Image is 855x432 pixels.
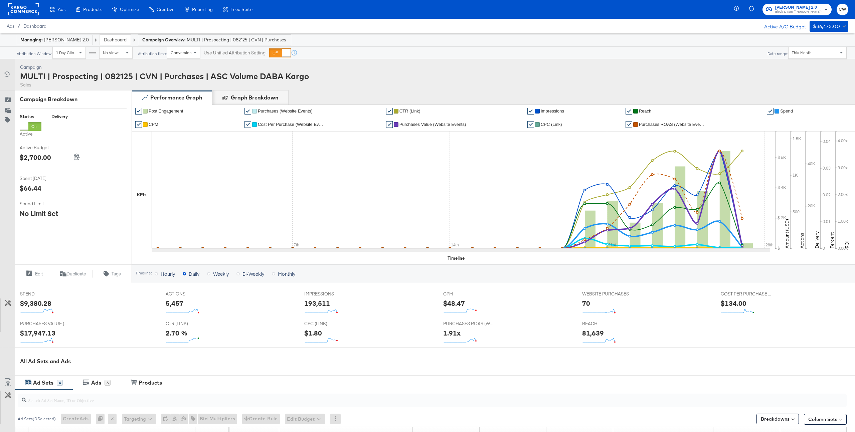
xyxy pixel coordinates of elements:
span: PURCHASES VALUE (WEBSITE EVENTS) [20,320,70,327]
span: Feed Suite [230,7,252,12]
span: Block & Tam ([PERSON_NAME]) [775,9,822,15]
a: ✔ [386,121,393,128]
div: Delivery [51,114,68,120]
div: $2,700.00 [20,153,51,162]
span: No Views [103,50,120,55]
span: Ads [7,23,14,29]
div: KPIs [137,192,147,198]
span: Edit [35,271,43,277]
div: Attribution Window: [16,51,52,56]
div: Active A/C Budget [757,21,806,31]
div: $134.00 [721,298,746,308]
span: Weekly [213,270,229,277]
div: 1.91x [443,328,461,338]
span: 1 Day Clicks [56,50,78,55]
div: Ad Sets ( 0 Selected) [18,416,56,422]
span: Monthly [278,270,295,277]
span: ACTIONS [166,291,216,297]
div: $66.44 [20,183,41,193]
a: Dashboard [23,23,46,29]
a: ✔ [626,121,632,128]
span: COST PER PURCHASE (WEBSITE EVENTS) [721,291,771,297]
span: [PERSON_NAME] 2.0 [775,4,822,11]
div: $1.80 [304,328,322,338]
div: $17,947.13 [20,328,55,338]
span: CPC (Link) [541,122,562,127]
button: [PERSON_NAME] 2.0Block & Tam ([PERSON_NAME]) [762,4,832,15]
div: 4 [57,380,63,386]
span: Spend Limit [20,201,70,207]
span: CPC (LINK) [304,320,354,327]
span: Hourly [161,270,175,277]
div: $36,475.00 [813,22,840,31]
div: Performance Graph [150,94,202,101]
span: IMPRESSIONS [304,291,354,297]
div: 6 [105,380,111,386]
div: Campaign [20,64,309,70]
div: Date range: [767,51,788,56]
span: Spent [DATE] [20,175,70,182]
span: Post Engagement [149,109,183,114]
span: PURCHASES ROAS (WEBSITE EVENTS) [443,320,493,327]
span: WEBSITE PURCHASES [582,291,632,297]
div: Timeline [448,255,465,261]
div: 81,639 [582,328,604,338]
span: Duplicate [66,271,86,277]
span: CPM [149,122,158,127]
span: Tags [112,271,121,277]
div: All Ad Sets and Ads [20,358,855,365]
span: Conversion [171,50,192,55]
button: CW [837,4,848,15]
div: 5,457 [166,298,183,308]
span: CW [839,6,846,13]
div: $48.47 [443,298,465,308]
span: Spend [780,109,793,114]
div: Sales [20,82,309,88]
button: Edit [15,270,54,278]
span: CTR (LINK) [166,320,216,327]
strong: Campaign Overview: [142,37,186,42]
div: MULTI | Prospecting | 082125 | CVN | Purchases | ASC Volume DABA Kargo [20,70,309,82]
span: Bi-Weekly [242,270,264,277]
strong: Managing: [20,37,43,42]
div: Timeline: [135,271,152,275]
a: ✔ [767,108,774,115]
span: Cost Per Purchase (Website Events) [258,122,325,127]
text: ROI [844,240,850,248]
span: Reach [639,109,652,114]
a: ✔ [386,108,393,115]
div: 2.70 % [166,328,187,338]
span: CPM [443,291,493,297]
div: Attribution time: [138,51,167,56]
a: ✔ [626,108,632,115]
button: Tags [93,270,132,278]
span: Creative [157,7,174,12]
span: Daily [189,270,199,277]
span: Reporting [192,7,213,12]
span: This Month [792,50,812,55]
div: Campaign Breakdown [20,95,127,103]
span: Purchases Value (Website Events) [399,122,466,127]
span: Purchases ROAS (Website Events) [639,122,706,127]
span: Ads [58,7,65,12]
div: Ads [91,379,101,387]
div: Graph Breakdown [231,94,278,101]
text: Actions [799,233,805,248]
div: [PERSON_NAME] 2.0 [20,37,89,43]
button: $36,475.00 [810,21,848,32]
a: ✔ [527,108,534,115]
a: ✔ [244,121,251,128]
div: 70 [582,298,590,308]
div: Products [139,379,162,387]
div: Status [20,114,41,120]
a: ✔ [527,121,534,128]
span: Optimize [120,7,139,12]
span: / [14,23,23,29]
span: Products [83,7,102,12]
span: MULTI | Prospecting | 082125 | CVN | Purchases | ASC Volume DABA Kargo [187,37,287,43]
a: ✔ [244,108,251,115]
span: Purchases (Website Events) [258,109,313,114]
input: Search Ad Set Name, ID or Objective [26,391,769,404]
a: ✔ [135,108,142,115]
